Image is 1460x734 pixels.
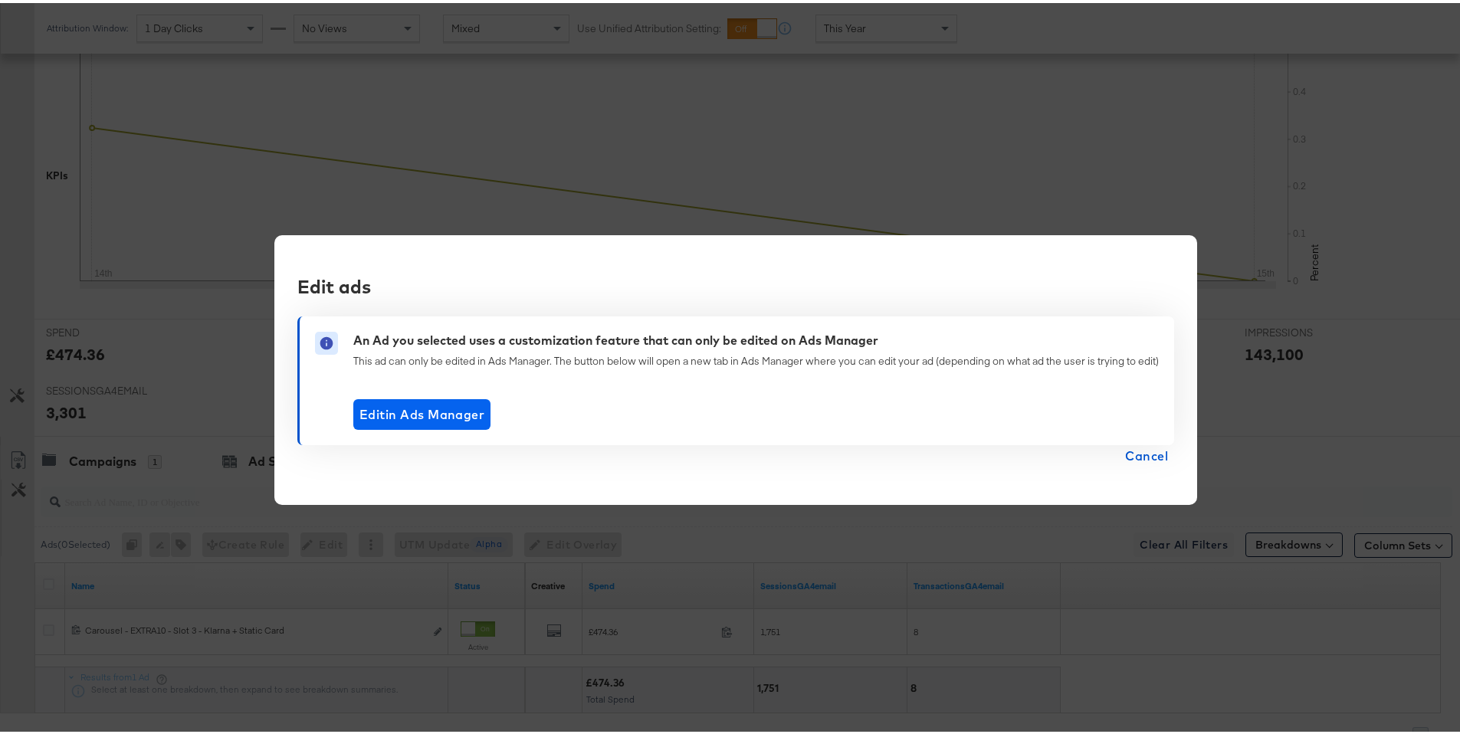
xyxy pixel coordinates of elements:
[1119,442,1174,464] button: Cancel
[353,396,490,427] button: Editin Ads Manager
[353,329,878,346] div: An Ad you selected uses a customization feature that can only be edited on Ads Manager
[359,401,484,422] span: Edit in Ads Manager
[1125,442,1168,464] span: Cancel
[353,351,1159,365] div: This ad can only be edited in Ads Manager. The button below will open a new tab in Ads Manager wh...
[297,270,1163,297] div: Edit ads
